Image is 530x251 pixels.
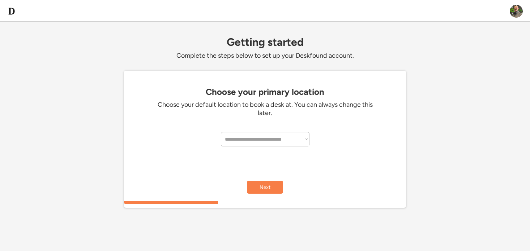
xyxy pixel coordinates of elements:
[128,87,402,97] div: Choose your primary location
[125,201,407,204] div: 33.3333333333333%
[7,7,16,16] img: d-whitebg.png
[157,101,373,118] div: Choose your default location to book a desk at. You can always change this later.
[510,5,523,18] img: ACg8ocIBmJLnmTQcdCSMtF8ORucmYhc4PpMpK9mu9KxOiZjTXL_aFmY=s96-c
[124,52,406,60] div: Complete the steps below to set up your Deskfound account.
[124,36,406,48] div: Getting started
[247,181,283,194] button: Next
